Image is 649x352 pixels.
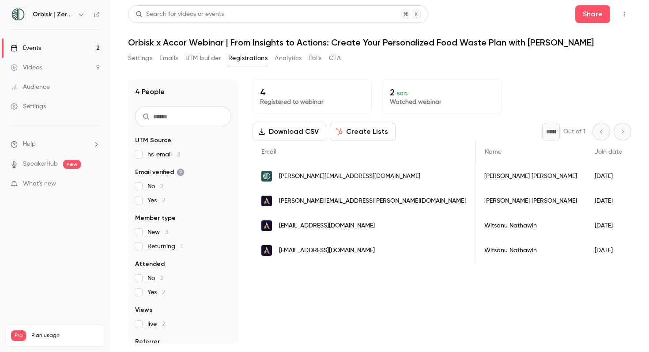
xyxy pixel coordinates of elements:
div: Witsanu Nathawin [475,238,586,263]
span: 50 % [397,91,408,97]
span: No [147,274,163,283]
span: Yes [147,288,165,297]
button: Settings [128,51,152,65]
div: [DATE] [586,213,631,238]
p: 4 [260,87,364,98]
button: Polls [309,51,322,65]
div: [PERSON_NAME] [PERSON_NAME] [475,189,586,213]
p: 2 [390,87,494,98]
a: SpeakerHub [23,159,58,169]
button: Create Lists [330,123,396,140]
p: Out of 1 [563,127,585,136]
span: Views [135,306,152,314]
h1: 4 People [135,87,165,97]
span: 2 [160,183,163,189]
div: [DATE] [586,189,631,213]
span: 2 [162,197,165,204]
span: UTM Source [135,136,171,145]
img: orbisk.com [261,171,272,182]
span: 2 [160,275,163,281]
span: [EMAIL_ADDRESS][DOMAIN_NAME] [279,246,375,255]
div: Witsanu Nathawin [475,213,586,238]
img: accor.com [261,220,272,231]
span: [EMAIL_ADDRESS][DOMAIN_NAME] [279,221,375,231]
span: Attended [135,260,165,269]
img: accor.com [261,196,272,206]
button: Share [575,5,610,23]
div: Settings [11,102,46,111]
button: Emails [159,51,178,65]
span: live [147,320,165,329]
button: UTM builder [185,51,221,65]
span: Yes [147,196,165,205]
span: Email [261,149,276,155]
h6: Orbisk | Zero Food Waste [33,10,74,19]
button: Download CSV [253,123,326,140]
button: CTA [329,51,341,65]
span: [PERSON_NAME][EMAIL_ADDRESS][PERSON_NAME][DOMAIN_NAME] [279,197,466,206]
p: Registered to webinar [260,98,364,106]
span: Member type [135,214,176,223]
span: New [147,228,168,237]
div: [PERSON_NAME] [PERSON_NAME] [475,164,586,189]
img: accor.com [261,245,272,256]
span: No [147,182,163,191]
span: Name [485,149,502,155]
span: 3 [165,229,168,235]
div: [DATE] [586,238,631,263]
span: Plan usage [31,332,99,339]
span: Pro [11,330,26,341]
div: Videos [11,63,42,72]
span: Join date [595,149,622,155]
h1: Orbisk x Accor Webinar | From Insights to Actions: Create Your Personalized Food Waste Plan with ... [128,37,631,48]
span: Help [23,140,36,149]
span: 1 [181,243,183,250]
span: hs_email [147,150,180,159]
p: Watched webinar [390,98,494,106]
span: Email verified [135,168,185,177]
div: [DATE] [586,164,631,189]
span: 3 [177,151,180,158]
button: Analytics [275,51,302,65]
span: Returning [147,242,183,251]
div: Search for videos or events [136,10,224,19]
span: new [63,160,81,169]
div: Audience [11,83,50,91]
span: 2 [162,289,165,295]
span: What's new [23,179,56,189]
span: [PERSON_NAME][EMAIL_ADDRESS][DOMAIN_NAME] [279,172,420,181]
button: Registrations [228,51,268,65]
span: 2 [162,321,165,327]
div: Events [11,44,41,53]
img: Orbisk | Zero Food Waste [11,8,25,22]
iframe: Noticeable Trigger [89,180,100,188]
span: Referrer [135,337,160,346]
li: help-dropdown-opener [11,140,100,149]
